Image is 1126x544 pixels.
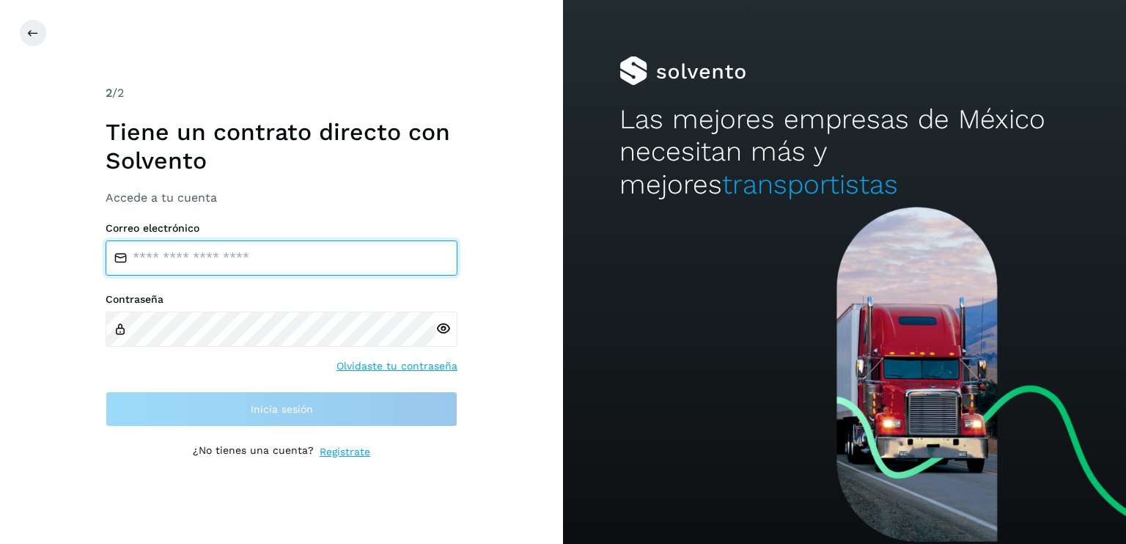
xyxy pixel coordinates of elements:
[320,444,370,460] a: Regístrate
[106,222,457,235] label: Correo electrónico
[193,444,314,460] p: ¿No tienes una cuenta?
[106,118,457,174] h1: Tiene un contrato directo con Solvento
[106,86,112,100] span: 2
[106,84,457,102] div: /2
[619,103,1070,201] h2: Las mejores empresas de México necesitan más y mejores
[251,404,313,414] span: Inicia sesión
[106,293,457,306] label: Contraseña
[106,392,457,427] button: Inicia sesión
[336,359,457,374] a: Olvidaste tu contraseña
[722,169,898,200] span: transportistas
[106,191,457,205] h3: Accede a tu cuenta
